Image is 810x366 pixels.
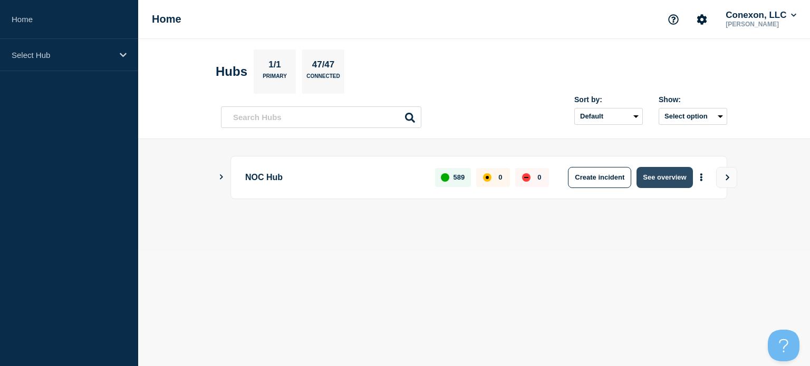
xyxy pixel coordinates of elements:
button: Create incident [568,167,631,188]
div: affected [483,173,491,182]
button: See overview [637,167,692,188]
button: Select option [659,108,727,125]
p: Primary [263,73,287,84]
h1: Home [152,13,181,25]
h2: Hubs [216,64,247,79]
button: Account settings [691,8,713,31]
div: Sort by: [574,95,643,104]
select: Sort by [574,108,643,125]
button: Show Connected Hubs [219,173,224,181]
button: More actions [695,167,708,187]
p: 0 [498,173,502,181]
p: Connected [306,73,340,84]
p: 47/47 [308,60,339,73]
p: 589 [454,173,465,181]
div: down [522,173,531,182]
iframe: Help Scout Beacon - Open [768,330,799,361]
div: up [441,173,449,182]
p: 0 [537,173,541,181]
p: NOC Hub [245,167,423,188]
button: View [716,167,737,188]
button: Support [662,8,684,31]
button: Conexon, LLC [724,10,798,21]
div: Show: [659,95,727,104]
p: Select Hub [12,51,113,60]
input: Search Hubs [221,106,421,128]
p: 1/1 [265,60,285,73]
p: [PERSON_NAME] [724,21,798,28]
